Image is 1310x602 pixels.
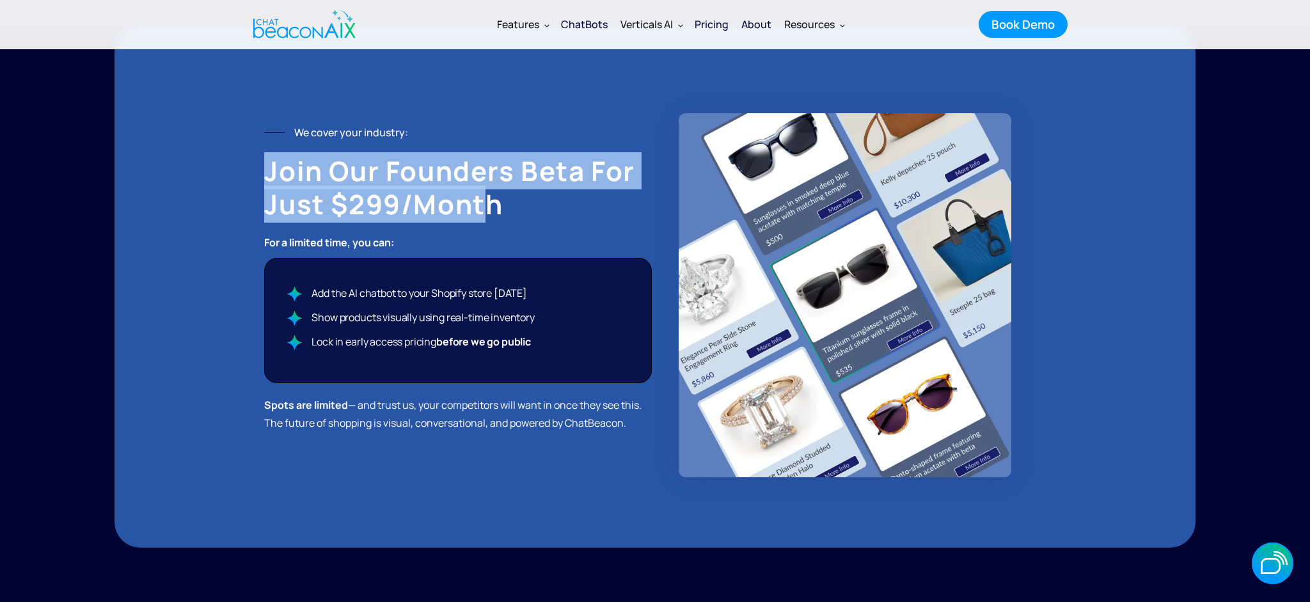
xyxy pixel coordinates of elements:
[294,123,408,141] div: We cover your industry:
[561,15,608,33] div: ChatBots
[264,132,285,133] img: Line
[555,8,614,41] a: ChatBots
[778,9,850,40] div: Resources
[784,15,835,33] div: Resources
[678,22,683,28] img: Dropdown
[312,284,526,302] div: Add the AI chatbot to your Shopify store [DATE]
[695,15,729,33] div: Pricing
[312,308,534,326] div: Show products visually using real-time inventory
[614,9,688,40] div: Verticals AI
[312,333,531,351] div: Lock in early access pricing
[264,398,348,412] strong: Spots are limited
[735,8,778,41] a: About
[264,235,394,250] strong: For a limited time, you can:
[620,15,673,33] div: Verticals AI
[840,22,845,28] img: Dropdown
[242,2,363,47] a: home
[991,16,1055,33] div: Book Demo
[264,396,652,432] p: — and trust us, your competitors will want in once they see this. The future of shopping is visua...
[741,15,771,33] div: About
[491,9,555,40] div: Features
[497,15,539,33] div: Features
[436,335,531,349] strong: before we go public
[264,152,635,223] strong: Join Our Founders Beta for Just $299/month
[688,8,735,41] a: Pricing
[544,22,549,28] img: Dropdown
[979,11,1068,38] a: Book Demo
